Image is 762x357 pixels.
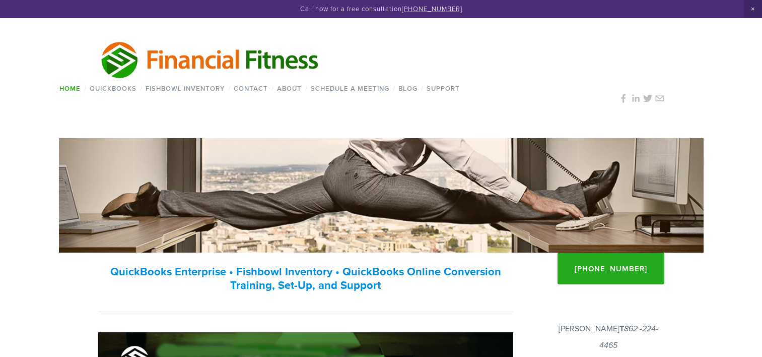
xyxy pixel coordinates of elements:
[619,323,624,334] strong: T
[110,263,504,292] strong: QuickBooks Enterprise • Fishbowl Inventory • QuickBooks Online Conversion Training, Set-Up, and S...
[231,81,271,96] a: Contact
[56,81,84,96] a: Home
[424,81,463,96] a: Support
[305,84,308,93] span: /
[228,84,231,93] span: /
[143,81,228,96] a: Fishbowl Inventory
[395,81,421,96] a: Blog
[308,81,393,96] a: Schedule a Meeting
[271,84,274,93] span: /
[98,38,321,81] img: Financial Fitness Consulting
[87,81,140,96] a: QuickBooks
[558,253,664,284] a: [PHONE_NUMBER]
[20,5,742,13] p: Call now for a free consultation
[393,84,395,93] span: /
[421,84,424,93] span: /
[402,4,462,13] a: [PHONE_NUMBER]
[98,183,665,208] h1: Your trusted Quickbooks, Fishbowl, and inventory expert.
[140,84,143,93] span: /
[84,84,87,93] span: /
[274,81,305,96] a: About
[599,324,658,350] em: 862 -224-4465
